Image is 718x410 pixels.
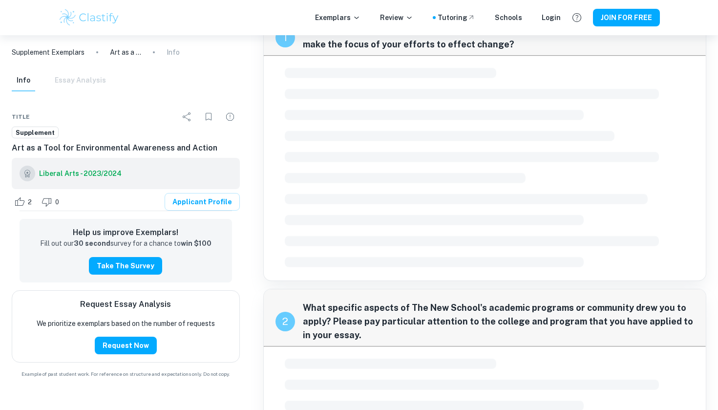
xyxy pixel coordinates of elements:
[12,194,37,210] div: Like
[199,107,218,127] div: Bookmark
[12,127,59,139] a: Supplement
[37,318,215,329] p: We prioritize exemplars based on the number of requests
[95,337,157,354] button: Request Now
[380,12,413,23] p: Review
[12,142,240,154] h6: Art as a Tool for Environmental Awareness and Action
[12,70,35,91] button: Info
[50,197,64,207] span: 0
[495,12,522,23] a: Schools
[303,301,695,342] span: What specific aspects of The New School's academic programs or community drew you to apply? Pleas...
[181,239,211,247] strong: win $100
[438,12,475,23] a: Tutoring
[27,227,224,238] h6: Help us improve Exemplars!
[167,47,180,58] p: Info
[39,194,64,210] div: Dislike
[220,107,240,127] div: Report issue
[110,47,141,58] p: Art as a Tool for Environmental Awareness and Action
[542,12,561,23] a: Login
[275,28,295,47] div: recipe
[39,166,122,181] a: Liberal Arts - 2023/2024
[22,197,37,207] span: 2
[275,312,295,331] div: recipe
[89,257,162,275] button: Take the Survey
[74,239,110,247] strong: 30 second
[80,299,171,310] h6: Request Essay Analysis
[40,238,211,249] p: Fill out our survey for a chance to
[58,8,120,27] img: Clastify logo
[12,370,240,378] span: Example of past student work. For reference on structure and expectations only. Do not copy.
[12,112,30,121] span: Title
[303,24,695,51] span: In your study or work at The [GEOGRAPHIC_DATA], what social issue or system would you make the fo...
[569,9,585,26] button: Help and Feedback
[165,193,240,211] a: Applicant Profile
[12,128,58,138] span: Supplement
[39,168,122,179] h6: Liberal Arts - 2023/2024
[12,47,84,58] a: Supplement Exemplars
[593,9,660,26] button: JOIN FOR FREE
[315,12,360,23] p: Exemplars
[177,107,197,127] div: Share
